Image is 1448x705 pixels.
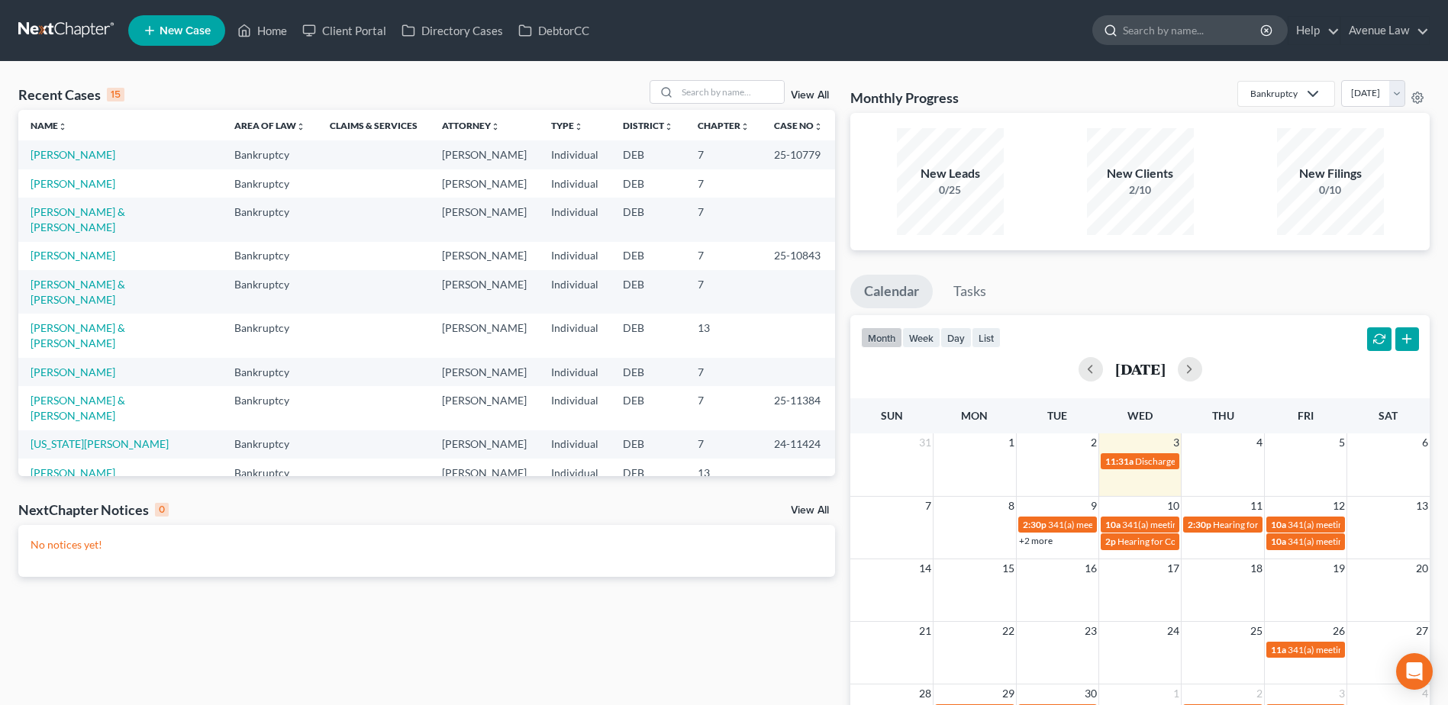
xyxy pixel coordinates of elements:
td: 7 [685,198,762,241]
span: Hearing for Coach USA, Inc. [1117,536,1229,547]
td: Bankruptcy [222,430,318,459]
a: View All [791,505,829,516]
div: 15 [107,88,124,101]
td: DEB [611,270,685,314]
span: Sat [1379,409,1398,422]
span: Mon [961,409,988,422]
div: NextChapter Notices [18,501,169,519]
button: month [861,327,902,348]
div: 0/10 [1277,182,1384,198]
td: Bankruptcy [222,314,318,357]
td: DEB [611,459,685,487]
td: [PERSON_NAME] [430,314,539,357]
a: DebtorCC [511,17,597,44]
span: Tue [1047,409,1067,422]
span: 1 [1007,433,1016,452]
span: 7 [924,497,933,515]
td: 7 [685,430,762,459]
a: Attorneyunfold_more [442,120,500,131]
span: 17 [1166,559,1181,578]
td: [PERSON_NAME] [430,242,539,270]
td: DEB [611,386,685,430]
a: Client Portal [295,17,394,44]
td: DEB [611,169,685,198]
td: DEB [611,198,685,241]
td: Individual [539,430,611,459]
td: 25-10779 [762,140,835,169]
a: [PERSON_NAME] [31,148,115,161]
td: DEB [611,358,685,386]
span: 15 [1001,559,1016,578]
td: Individual [539,358,611,386]
td: Bankruptcy [222,358,318,386]
td: [PERSON_NAME] [430,358,539,386]
td: 13 [685,459,762,487]
span: 18 [1249,559,1264,578]
td: Individual [539,140,611,169]
button: list [972,327,1001,348]
td: Individual [539,459,611,487]
td: 7 [685,169,762,198]
td: [PERSON_NAME] [430,386,539,430]
span: 13 [1414,497,1430,515]
td: Individual [539,242,611,270]
td: 7 [685,270,762,314]
td: Bankruptcy [222,198,318,241]
i: unfold_more [491,122,500,131]
span: 341(a) meeting for [PERSON_NAME] & [PERSON_NAME] [1122,519,1350,530]
span: 2 [1255,684,1264,703]
span: Hearing for [PERSON_NAME] [1213,519,1332,530]
span: 11:31a [1105,456,1134,467]
span: 10a [1271,519,1286,530]
span: 2p [1105,536,1116,547]
td: [PERSON_NAME] [430,430,539,459]
span: New Case [160,25,211,37]
th: Claims & Services [318,110,430,140]
td: Bankruptcy [222,140,318,169]
span: 20 [1414,559,1430,578]
td: 25-10843 [762,242,835,270]
span: 14 [917,559,933,578]
td: Bankruptcy [222,242,318,270]
span: 2:30p [1023,519,1046,530]
span: 6 [1421,433,1430,452]
a: [US_STATE][PERSON_NAME] [31,437,169,450]
a: Directory Cases [394,17,511,44]
td: Individual [539,386,611,430]
span: 341(a) meeting for [PERSON_NAME] & [PERSON_NAME] [1048,519,1276,530]
a: [PERSON_NAME] & [PERSON_NAME] [31,278,125,306]
a: [PERSON_NAME] & [PERSON_NAME] [31,394,125,422]
div: New Leads [897,165,1004,182]
a: [PERSON_NAME] & [PERSON_NAME] [31,321,125,349]
h2: [DATE] [1115,361,1166,377]
span: 27 [1414,622,1430,640]
span: Sun [881,409,903,422]
td: DEB [611,430,685,459]
td: [PERSON_NAME] [430,140,539,169]
span: 5 [1337,433,1346,452]
p: No notices yet! [31,537,823,552]
td: [PERSON_NAME] [430,270,539,314]
span: 29 [1001,684,1016,703]
a: Home [230,17,295,44]
td: DEB [611,140,685,169]
a: [PERSON_NAME] [31,365,115,378]
td: 25-11384 [762,386,835,430]
span: 4 [1421,684,1430,703]
a: Districtunfold_more [623,120,673,131]
span: Fri [1298,409,1314,422]
input: Search by name... [677,81,784,103]
a: [PERSON_NAME] & [PERSON_NAME] [31,205,125,233]
span: Discharge Date for [PERSON_NAME] [1135,456,1283,467]
span: 9 [1089,497,1098,515]
td: 13 [685,314,762,357]
span: 3 [1172,433,1181,452]
div: 0 [155,503,169,517]
i: unfold_more [58,122,67,131]
span: 23 [1083,622,1098,640]
input: Search by name... [1123,16,1263,44]
td: Bankruptcy [222,459,318,487]
span: 2:30p [1188,519,1211,530]
span: 28 [917,684,933,703]
td: Individual [539,198,611,241]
